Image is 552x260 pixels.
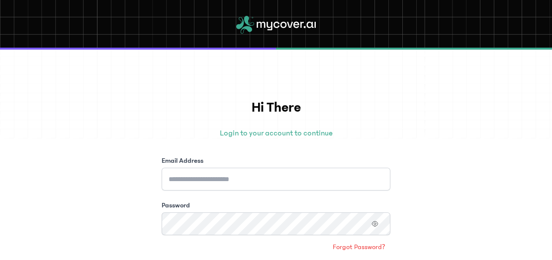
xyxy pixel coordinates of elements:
[333,242,385,252] span: Forgot Password?
[162,200,190,210] label: Password
[328,239,390,255] a: Forgot Password?
[162,97,390,118] h1: Hi There
[162,127,390,139] p: Login to your account to continue
[162,156,203,166] label: Email Address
